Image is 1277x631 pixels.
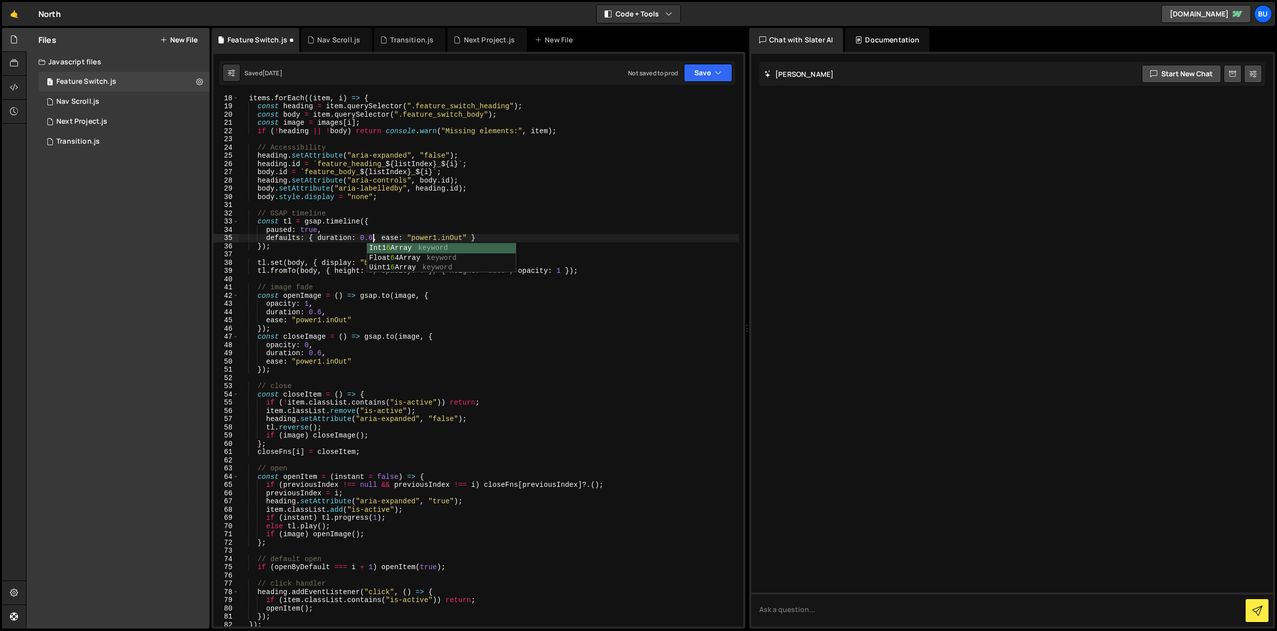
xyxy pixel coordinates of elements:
div: 65 [213,481,239,489]
div: 56 [213,407,239,416]
div: 29 [213,185,239,193]
div: 25 [213,152,239,160]
div: 82 [213,621,239,630]
button: Code + Tools [597,5,680,23]
div: 17234/48014.js [38,72,210,92]
div: Transition.js [56,137,100,146]
div: 27 [213,168,239,177]
h2: [PERSON_NAME] [764,69,834,79]
div: 74 [213,555,239,564]
div: 54 [213,391,239,399]
div: 57 [213,415,239,423]
div: 17234/48156.js [38,92,210,112]
div: 36 [213,242,239,251]
a: [DOMAIN_NAME] [1161,5,1251,23]
div: Documentation [845,28,929,52]
div: 24 [213,144,239,152]
div: 52 [213,374,239,383]
div: 38 [213,259,239,267]
div: Feature Switch.js [227,35,287,45]
div: 48 [213,341,239,350]
div: Feature Switch.js [56,77,116,86]
div: 76 [213,572,239,580]
div: 17234/47949.js [38,112,210,132]
div: 70 [213,522,239,531]
div: 17234/47687.js [38,132,210,152]
div: 73 [213,547,239,555]
div: 58 [213,423,239,432]
div: 44 [213,308,239,317]
div: 18 [213,94,239,103]
div: 20 [213,111,239,119]
div: 63 [213,464,239,473]
div: Not saved to prod [628,69,678,77]
div: 62 [213,456,239,465]
h2: Files [38,34,56,45]
div: 66 [213,489,239,498]
div: 59 [213,431,239,440]
a: 🤙 [2,2,26,26]
div: 71 [213,530,239,539]
div: 55 [213,399,239,407]
div: 47 [213,333,239,341]
div: 32 [213,210,239,218]
div: 69 [213,514,239,522]
div: 64 [213,473,239,481]
div: 39 [213,267,239,275]
div: 45 [213,316,239,325]
div: 72 [213,539,239,547]
div: 80 [213,605,239,613]
div: 60 [213,440,239,448]
div: 46 [213,325,239,333]
div: New File [535,35,577,45]
div: Next Project.js [464,35,515,45]
div: Javascript files [26,52,210,72]
button: New File [160,36,198,44]
div: 49 [213,349,239,358]
div: 28 [213,177,239,185]
div: 43 [213,300,239,308]
div: 50 [213,358,239,366]
div: Chat with Slater AI [749,28,843,52]
div: 31 [213,201,239,210]
div: 34 [213,226,239,234]
div: 40 [213,275,239,284]
div: North [38,8,61,20]
div: 79 [213,596,239,605]
a: Bu [1254,5,1272,23]
div: 53 [213,382,239,391]
span: 1 [47,79,53,87]
div: 37 [213,250,239,259]
div: 42 [213,292,239,300]
div: 61 [213,448,239,456]
div: 41 [213,283,239,292]
div: Next Project.js [56,117,107,126]
button: Start new chat [1142,65,1221,83]
div: Nav Scroll.js [317,35,360,45]
button: Save [684,64,732,82]
div: 30 [213,193,239,202]
div: 77 [213,580,239,588]
div: 35 [213,234,239,242]
div: 23 [213,135,239,144]
div: [DATE] [262,69,282,77]
div: 81 [213,613,239,621]
div: 75 [213,563,239,572]
div: 19 [213,102,239,111]
div: Nav Scroll.js [56,97,99,106]
div: 22 [213,127,239,136]
div: 21 [213,119,239,127]
div: 33 [213,217,239,226]
div: 78 [213,588,239,597]
div: 67 [213,497,239,506]
div: 51 [213,366,239,374]
div: Transition.js [390,35,433,45]
div: 26 [213,160,239,169]
div: 68 [213,506,239,514]
div: Saved [244,69,282,77]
